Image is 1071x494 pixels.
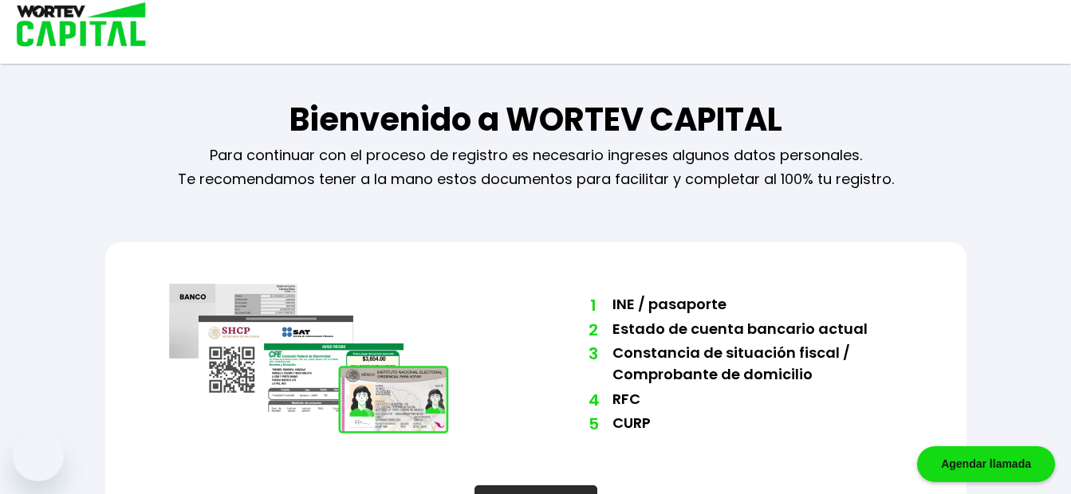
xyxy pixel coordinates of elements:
[13,430,64,481] iframe: Botón para iniciar la ventana de mensajería
[612,412,903,437] li: CURP
[589,293,597,317] span: 1
[289,96,782,143] h1: Bienvenido a WORTEV CAPITAL
[612,342,903,388] li: Constancia de situación fiscal / Comprobante de domicilio
[589,388,597,412] span: 4
[917,446,1055,482] div: Agendar llamada
[612,293,903,318] li: INE / pasaporte
[612,318,903,343] li: Estado de cuenta bancario actual
[589,412,597,436] span: 5
[178,143,894,191] p: Para continuar con el proceso de registro es necesario ingreses algunos datos personales. Te reco...
[589,318,597,342] span: 2
[612,388,903,413] li: RFC
[589,342,597,366] span: 3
